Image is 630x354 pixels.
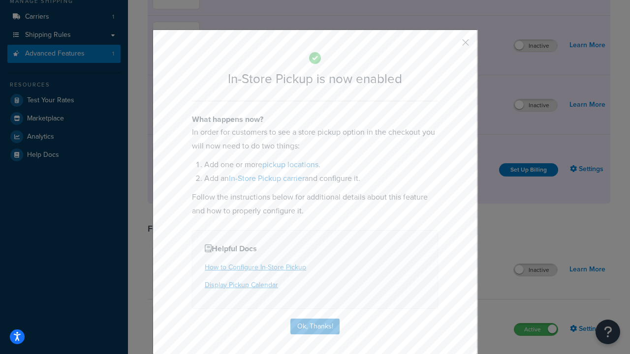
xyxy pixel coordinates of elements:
[205,243,425,255] h4: Helpful Docs
[192,190,438,218] p: Follow the instructions below for additional details about this feature and how to properly confi...
[205,280,278,290] a: Display Pickup Calendar
[192,72,438,86] h2: In-Store Pickup is now enabled
[204,172,438,185] li: Add an and configure it.
[290,319,340,334] button: Ok, Thanks!
[229,173,305,184] a: In-Store Pickup carrier
[192,114,438,125] h4: What happens now?
[262,159,318,170] a: pickup locations
[205,262,306,272] a: How to Configure In-Store Pickup
[192,125,438,153] p: In order for customers to see a store pickup option in the checkout you will now need to do two t...
[204,158,438,172] li: Add one or more .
